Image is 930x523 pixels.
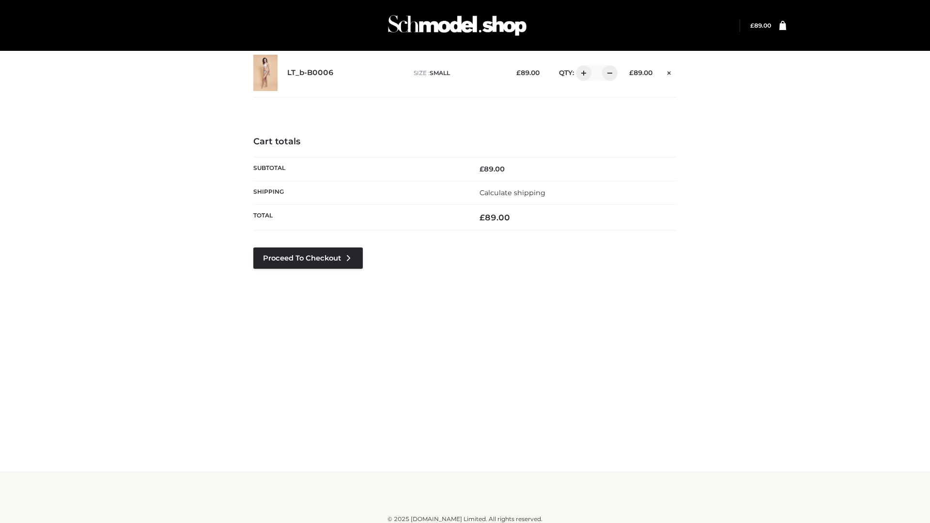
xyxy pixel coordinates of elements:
th: Total [253,205,465,231]
a: Proceed to Checkout [253,247,363,269]
bdi: 89.00 [629,69,652,77]
a: Remove this item [662,65,677,78]
a: LT_b-B0006 [287,68,334,77]
bdi: 89.00 [516,69,540,77]
a: Calculate shipping [480,188,545,197]
span: £ [750,22,754,29]
img: Schmodel Admin 964 [385,6,530,45]
span: £ [480,165,484,173]
bdi: 89.00 [480,213,510,222]
th: Subtotal [253,157,465,181]
a: £89.00 [750,22,771,29]
div: QTY: [549,65,614,81]
span: £ [516,69,521,77]
span: £ [629,69,634,77]
span: £ [480,213,485,222]
bdi: 89.00 [750,22,771,29]
bdi: 89.00 [480,165,505,173]
th: Shipping [253,181,465,204]
span: SMALL [430,69,450,77]
h4: Cart totals [253,137,677,147]
p: size : [414,69,501,77]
